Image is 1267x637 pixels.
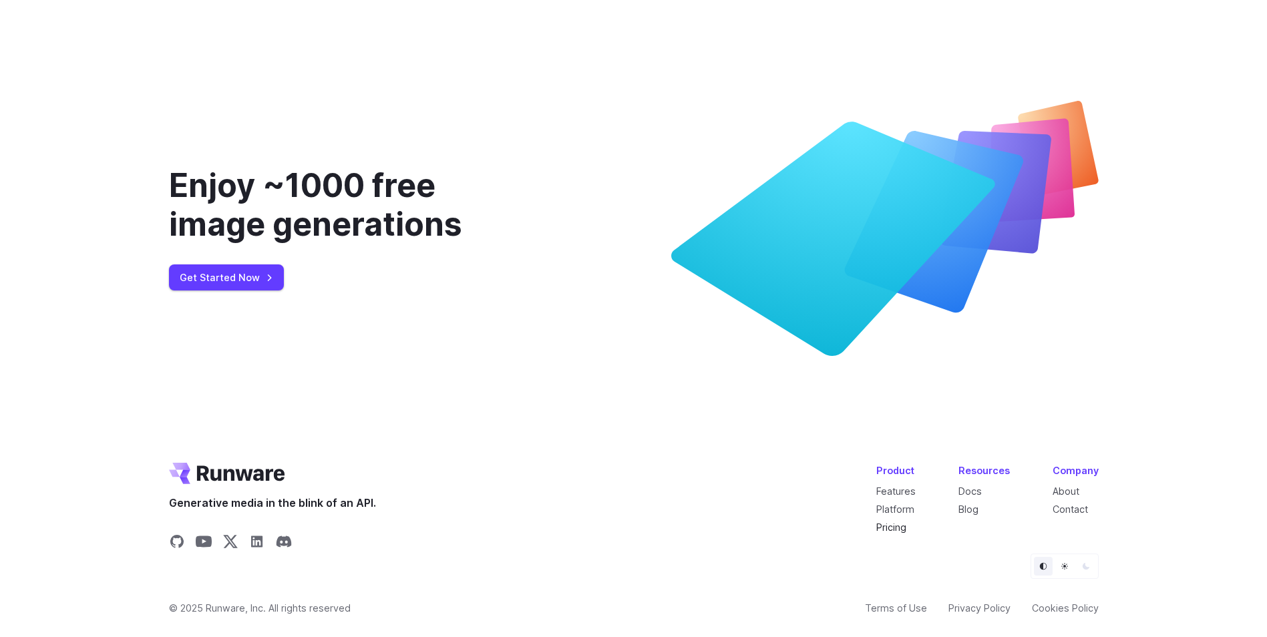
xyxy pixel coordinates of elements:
[276,534,292,554] a: Share on Discord
[1077,557,1095,576] button: Dark
[958,463,1010,478] div: Resources
[865,600,927,616] a: Terms of Use
[169,463,285,484] a: Go to /
[958,485,982,497] a: Docs
[169,166,532,243] div: Enjoy ~1000 free image generations
[1031,554,1099,579] ul: Theme selector
[1053,463,1099,478] div: Company
[249,534,265,554] a: Share on LinkedIn
[169,534,185,554] a: Share on GitHub
[876,485,916,497] a: Features
[169,495,376,512] span: Generative media in the blink of an API.
[169,264,284,290] a: Get Started Now
[1053,485,1079,497] a: About
[876,463,916,478] div: Product
[1032,600,1099,616] a: Cookies Policy
[196,534,212,554] a: Share on YouTube
[948,600,1011,616] a: Privacy Policy
[958,503,978,515] a: Blog
[876,503,914,515] a: Platform
[169,600,351,616] span: © 2025 Runware, Inc. All rights reserved
[1055,557,1074,576] button: Light
[222,534,238,554] a: Share on X
[876,521,906,533] a: Pricing
[1053,503,1088,515] a: Contact
[1034,557,1053,576] button: Default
